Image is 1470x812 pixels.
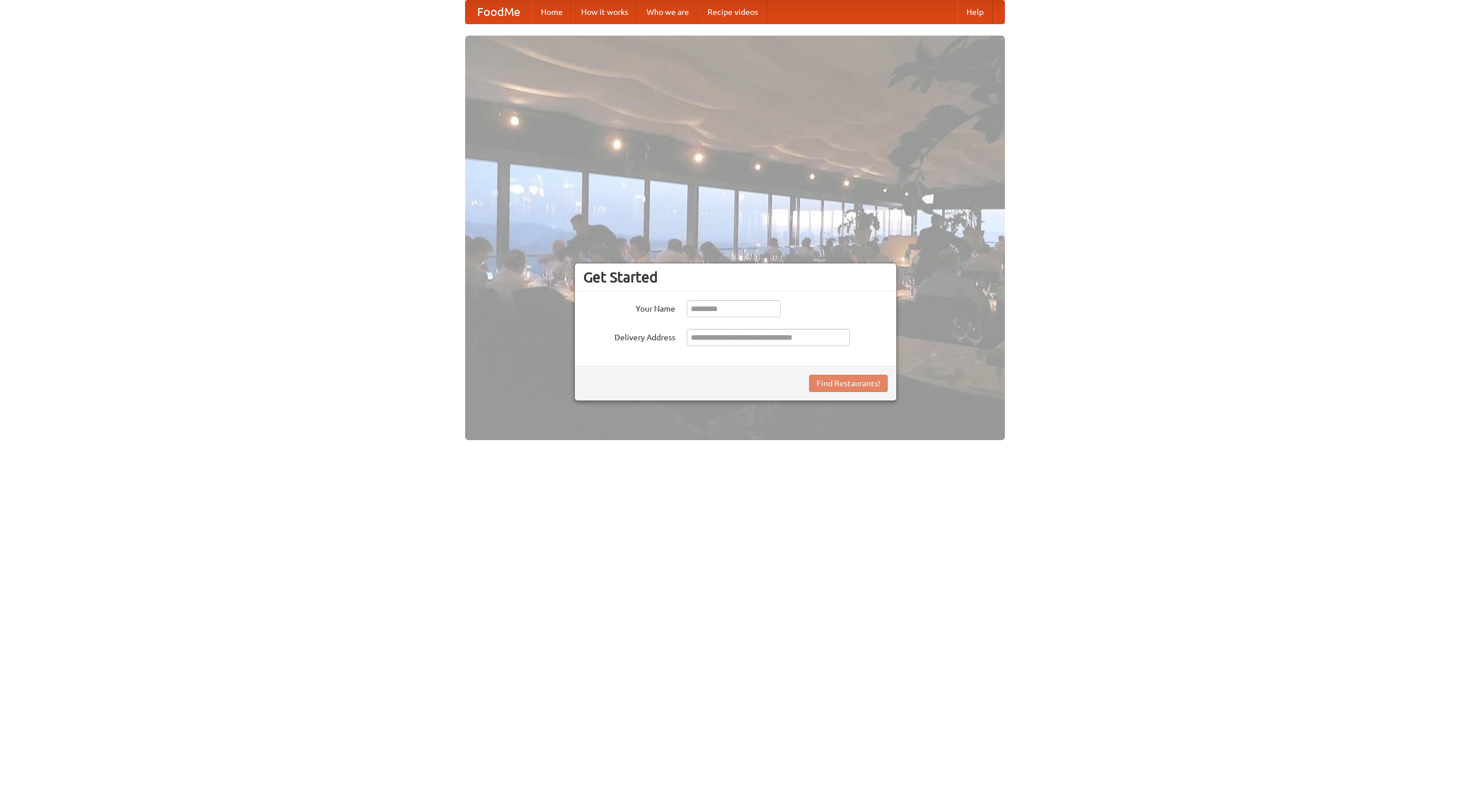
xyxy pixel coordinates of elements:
a: Home [532,1,572,24]
a: How it works [572,1,637,24]
h3: Get Started [583,269,888,286]
a: FoodMe [466,1,532,24]
a: Recipe videos [698,1,767,24]
a: Who we are [637,1,698,24]
label: Delivery Address [583,329,675,343]
a: Help [957,1,993,24]
button: Find Restaurants! [809,375,888,392]
label: Your Name [583,300,675,314]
